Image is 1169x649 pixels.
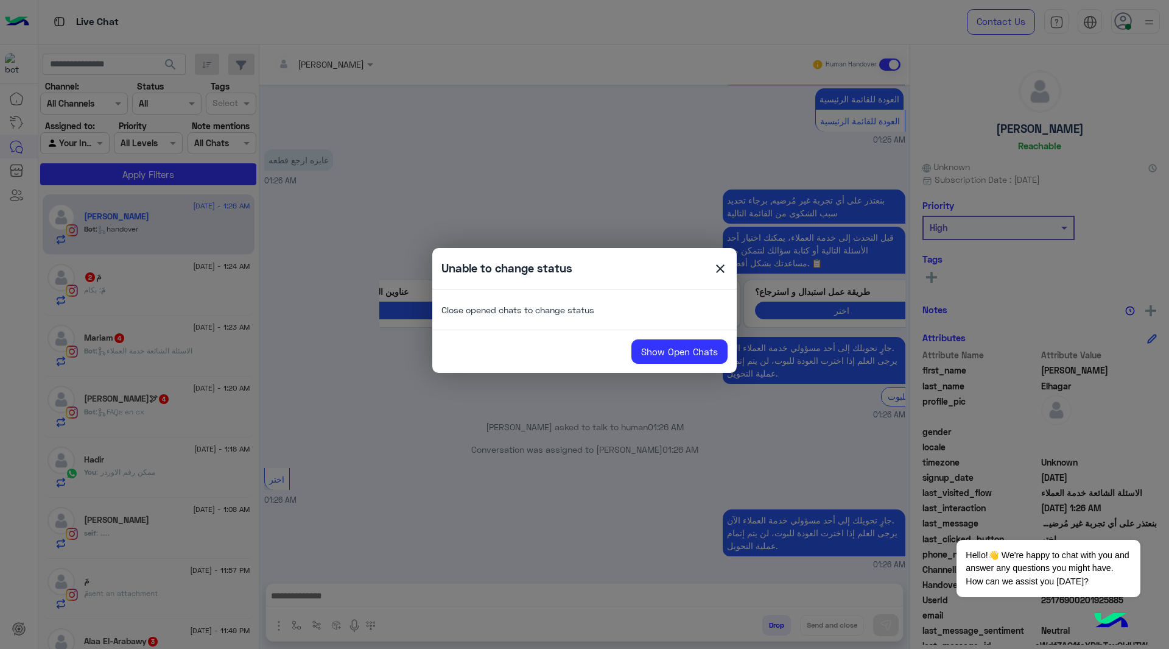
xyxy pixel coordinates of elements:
a: Show Open Chats [631,339,728,364]
img: hulul-logo.png [1090,600,1132,643]
h5: Unable to change status [441,261,572,275]
span: close [713,261,728,280]
p: Close opened chats to change status [441,289,728,330]
span: Hello!👋 We're happy to chat with you and answer any questions you might have. How can we assist y... [957,540,1140,597]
